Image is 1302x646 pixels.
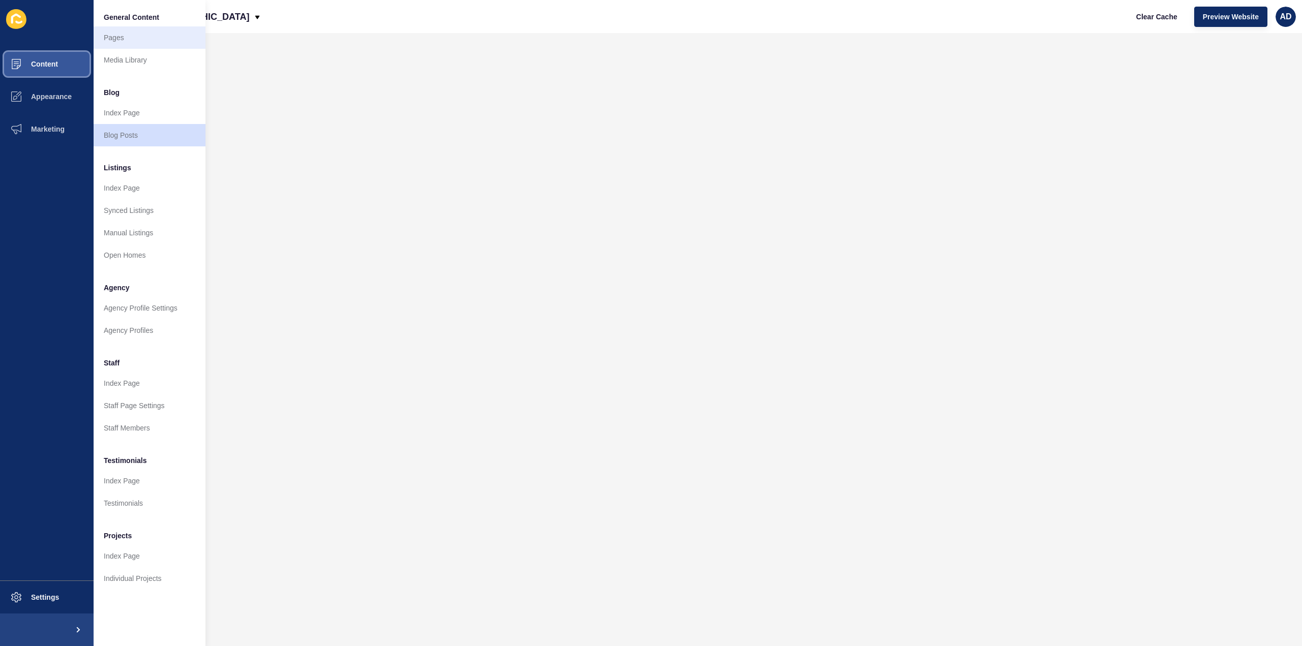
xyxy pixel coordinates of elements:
a: Index Page [94,177,205,199]
button: Clear Cache [1128,7,1186,27]
a: Testimonials [94,492,205,514]
span: Staff [104,358,120,368]
a: Staff Members [94,417,205,439]
a: Media Library [94,49,205,71]
span: Preview Website [1203,12,1259,22]
span: Blog [104,87,120,98]
span: AD [1280,12,1291,22]
a: Index Page [94,102,205,124]
a: Index Page [94,372,205,394]
a: Staff Page Settings [94,394,205,417]
a: Synced Listings [94,199,205,222]
span: Projects [104,531,132,541]
a: Index Page [94,470,205,492]
a: Blog Posts [94,124,205,146]
a: Agency Profile Settings [94,297,205,319]
span: Testimonials [104,455,147,466]
a: Agency Profiles [94,319,205,342]
a: Pages [94,26,205,49]
button: Preview Website [1194,7,1267,27]
a: Index Page [94,545,205,567]
span: Listings [104,163,131,173]
span: Clear Cache [1136,12,1177,22]
a: Manual Listings [94,222,205,244]
span: General Content [104,12,159,22]
a: Individual Projects [94,567,205,590]
span: Agency [104,283,130,293]
a: Open Homes [94,244,205,266]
